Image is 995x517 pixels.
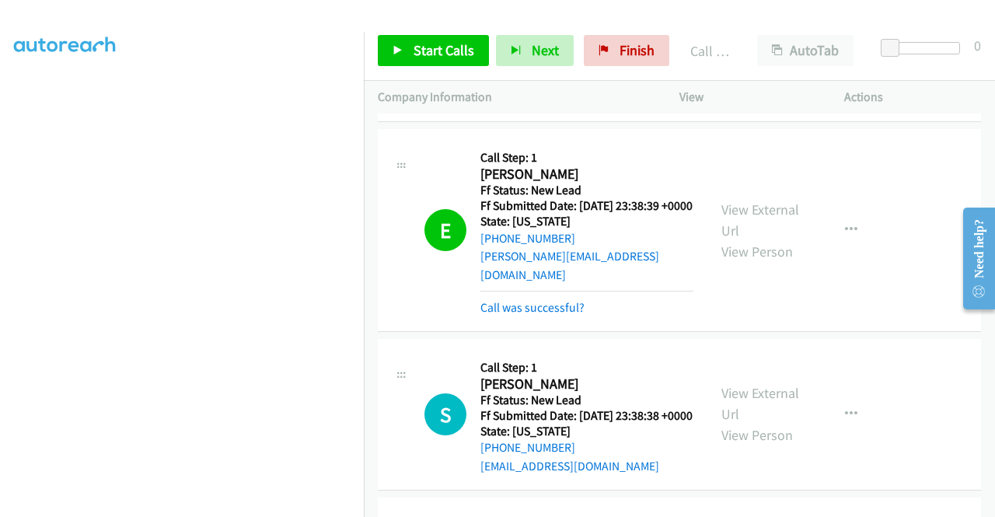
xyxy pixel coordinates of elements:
h5: Call Step: 1 [480,150,693,166]
h5: Ff Submitted Date: [DATE] 23:38:39 +0000 [480,198,693,214]
a: View Person [721,243,793,260]
button: Next [496,35,574,66]
div: 0 [974,35,981,56]
a: [PHONE_NUMBER] [480,440,575,455]
h5: Call Step: 1 [480,360,693,376]
h1: S [424,393,466,435]
p: Company Information [378,88,651,107]
h2: [PERSON_NAME] [480,376,688,393]
p: View [679,88,816,107]
h5: State: [US_STATE] [480,214,693,229]
h5: State: [US_STATE] [480,424,693,439]
h5: Ff Status: New Lead [480,183,693,198]
h1: E [424,209,466,251]
a: [PHONE_NUMBER] [480,231,575,246]
h5: Ff Status: New Lead [480,393,693,408]
div: The call is yet to be attempted [424,393,466,435]
a: [PERSON_NAME][EMAIL_ADDRESS][DOMAIN_NAME] [480,249,659,282]
a: View External Url [721,201,799,239]
span: Finish [620,41,655,59]
a: View Person [721,426,793,444]
span: Start Calls [414,41,474,59]
p: Actions [844,88,981,107]
a: [EMAIL_ADDRESS][DOMAIN_NAME] [480,459,659,473]
a: Start Calls [378,35,489,66]
iframe: Resource Center [951,197,995,320]
a: View External Url [721,384,799,423]
h5: Ff Submitted Date: [DATE] 23:38:38 +0000 [480,408,693,424]
h2: [PERSON_NAME] [480,166,688,183]
span: Next [532,41,559,59]
div: Delay between calls (in seconds) [889,42,960,54]
a: Finish [584,35,669,66]
p: Call Completed [690,40,729,61]
a: Call was successful? [480,300,585,315]
button: AutoTab [757,35,854,66]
